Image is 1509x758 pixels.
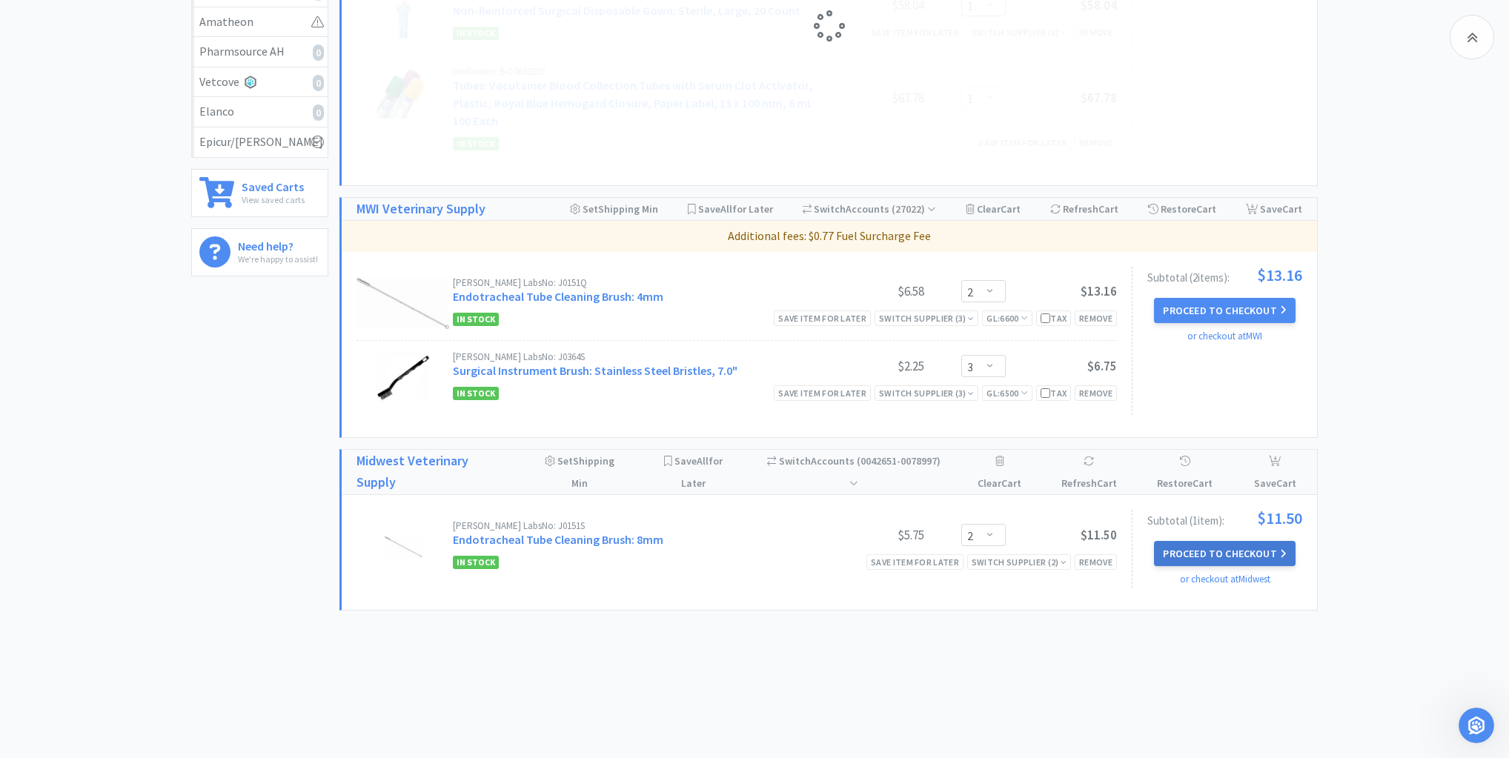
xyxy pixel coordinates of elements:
[697,454,709,468] span: All
[453,532,663,547] a: Endotracheal Tube Cleaning Brush: 8mm
[1087,358,1117,374] span: $6.75
[557,454,573,468] span: Set
[199,133,320,152] div: Epicur/[PERSON_NAME]
[10,6,38,34] button: go back
[192,127,328,157] a: Epicur/[PERSON_NAME]
[774,310,871,326] div: Save item for later
[12,217,285,276] div: Rachel says…
[12,276,285,320] div: Wendy says…
[207,276,285,308] div: Thank you
[377,521,429,573] img: 956a94ee7f4a4cd5a60a9ab776706bb1_126242.jpeg
[879,311,974,325] div: Switch Supplier ( 3 )
[1041,311,1067,325] div: Tax
[1459,708,1494,743] iframe: Intercom live chat
[242,193,305,207] p: View saved carts
[973,450,1027,494] div: Clear
[238,252,318,266] p: We're happy to assist!
[348,227,1311,246] p: Additional fees: $0.77 Fuel Surcharge Fee
[72,19,185,33] p: The team can also help
[1098,202,1118,216] span: Cart
[698,202,773,216] span: Save for Later
[774,385,871,401] div: Save item for later
[356,278,449,330] img: 90e74e651b6a400ab4a6d3d1821967f6_3728.png
[813,526,924,544] div: $5.75
[254,479,278,503] button: Send a message…
[24,328,231,372] div: If you refresh your page, that should be fixed and the price will be displayed properly!
[803,198,937,220] div: Accounts
[1187,330,1262,342] a: or checkout at MWI
[313,75,324,91] i: 0
[313,44,324,61] i: 0
[453,278,813,287] div: [PERSON_NAME] Labs No: J0151Q
[356,451,508,493] a: Midwest Veterinary Supply
[1247,450,1302,494] div: Save
[453,313,499,326] span: In Stock
[12,217,243,264] div: I would be happy to look into this, one moment here...
[199,102,320,122] div: Elanco
[1154,541,1295,566] button: Proceed to Checkout
[192,37,328,67] a: Pharmsource AH0
[1097,476,1117,490] span: Cart
[453,289,663,304] a: Endotracheal Tube Cleaning Brush: 4mm
[24,192,70,207] div: Hi there!
[1081,283,1117,299] span: $13.16
[12,319,243,381] div: If you refresh your page, that should be fixed and the price will be displayed properly!
[453,387,499,400] span: In Stock
[879,386,974,400] div: Switch Supplier ( 3 )
[1147,510,1302,526] div: Subtotal ( 1 item ):
[813,282,924,300] div: $6.58
[453,556,499,569] span: In Stock
[47,485,59,497] button: Gif picker
[219,285,273,299] div: Thank you
[313,104,324,121] i: 0
[13,454,284,479] textarea: Message…
[570,198,658,220] div: Shipping Min
[24,37,231,110] div: Hi there! Thank you for contacting Vetcove Support! We’ve received your message and the next avai...
[70,485,82,497] button: Upload attachment
[966,198,1021,220] div: Clear
[214,402,273,416] div: Thank you!
[199,73,320,92] div: Vetcove
[42,8,66,32] img: Profile image for Operator
[12,28,243,119] div: Hi there! Thank you for contacting Vetcove Support! We’ve received your message and the next avai...
[192,7,328,38] a: Amatheon
[12,393,285,437] div: Wendy says…
[537,450,623,494] div: Shipping Min
[889,202,936,216] span: ( 27022 )
[986,313,1028,324] span: GL: 6600
[1075,310,1117,326] div: Remove
[199,13,320,32] div: Amatheon
[1050,198,1118,220] div: Refresh
[849,454,941,490] span: ( 0042651-0078997 )
[1152,450,1218,494] div: Restore
[972,555,1067,569] div: Switch Supplier ( 2 )
[1148,198,1216,220] div: Restore
[453,363,737,378] a: Surgical Instrument Brush: Stainless Steel Bristles, 7.0"
[1276,476,1296,490] span: Cart
[813,357,924,375] div: $2.25
[192,67,328,98] a: Vetcove0
[866,554,964,570] div: Save item for later
[453,352,813,362] div: [PERSON_NAME] Labs No: J0364S
[1075,385,1117,401] div: Remove
[583,202,598,216] span: Set
[259,6,287,34] button: Home
[199,42,320,61] div: Pharmsource AH
[238,236,318,252] h6: Need help?
[1257,510,1302,526] span: $11.50
[764,450,943,494] div: Accounts
[1154,298,1295,323] button: Proceed to Checkout
[720,202,732,216] span: All
[986,388,1028,399] span: GL: 6500
[1147,267,1302,283] div: Subtotal ( 2 item s ):
[12,319,285,393] div: Rachel says…
[453,521,813,531] div: [PERSON_NAME] Labs No: J0151S
[356,199,485,220] a: MWI Veterinary Supply
[814,202,846,216] span: Switch
[72,7,125,19] h1: Operator
[12,183,82,216] div: Hi there!
[377,352,429,404] img: 2fada002358c494a91fb7da49bed8475_3436.png
[202,393,285,425] div: Thank you!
